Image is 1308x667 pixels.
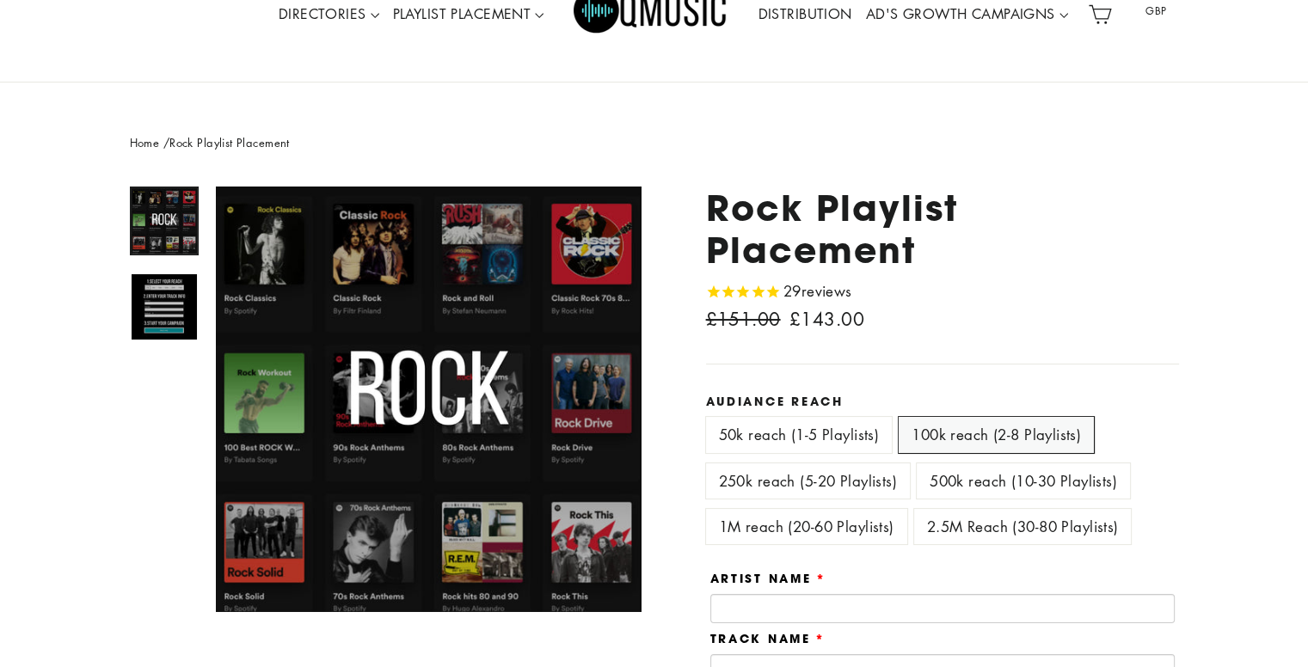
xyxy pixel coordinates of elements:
span: 29 reviews [783,281,852,301]
h1: Rock Playlist Placement [706,187,1179,271]
img: Rock Playlist Placement [132,188,197,254]
img: Rock Playlist Placement [132,274,197,340]
label: 1M reach (20-60 Playlists) [706,509,907,544]
span: £151.00 [706,305,785,334]
label: 50k reach (1-5 Playlists) [706,417,893,452]
label: 2.5M Reach (30-80 Playlists) [914,509,1132,544]
label: Track Name [710,632,826,646]
span: £143.00 [789,307,864,331]
span: reviews [801,281,852,301]
label: Artist Name [710,572,826,585]
nav: breadcrumbs [130,134,1179,152]
span: / [163,134,169,150]
span: Rated 4.8 out of 5 stars 29 reviews [706,279,852,304]
label: 250k reach (5-20 Playlists) [706,463,910,499]
a: Home [130,134,160,150]
label: Audiance Reach [706,395,1179,408]
label: 500k reach (10-30 Playlists) [917,463,1130,499]
label: 100k reach (2-8 Playlists) [899,417,1094,452]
